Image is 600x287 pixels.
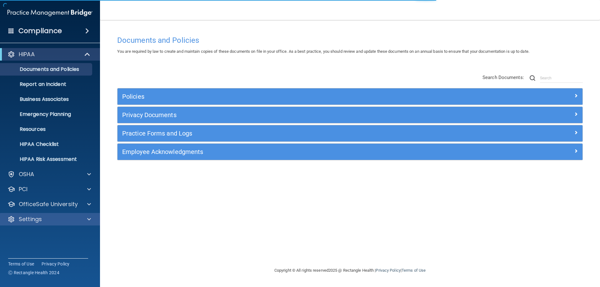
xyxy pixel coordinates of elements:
div: Copyright © All rights reserved 2025 @ Rectangle Health | | [236,260,464,280]
p: HIPAA [19,51,35,58]
a: Settings [7,215,91,223]
h5: Practice Forms and Logs [122,130,462,137]
p: Resources [4,126,89,132]
a: Policies [122,92,578,101]
p: HIPAA Risk Assessment [4,156,89,162]
h5: Employee Acknowledgments [122,148,462,155]
a: Practice Forms and Logs [122,128,578,138]
a: Terms of Use [8,261,34,267]
a: Employee Acknowledgments [122,147,578,157]
a: PCI [7,186,91,193]
p: HIPAA Checklist [4,141,89,147]
a: Privacy Documents [122,110,578,120]
p: Documents and Policies [4,66,89,72]
img: ic-search.3b580494.png [530,75,535,81]
a: OfficeSafe University [7,200,91,208]
h5: Policies [122,93,462,100]
span: Ⓒ Rectangle Health 2024 [8,270,59,276]
a: OSHA [7,171,91,178]
p: Report an Incident [4,81,89,87]
a: HIPAA [7,51,91,58]
img: PMB logo [7,7,92,19]
p: PCI [19,186,27,193]
h4: Documents and Policies [117,36,583,44]
p: Settings [19,215,42,223]
a: Privacy Policy [42,261,70,267]
p: Business Associates [4,96,89,102]
input: Search [540,73,583,83]
span: You are required by law to create and maintain copies of these documents on file in your office. ... [117,49,529,54]
p: Emergency Planning [4,111,89,117]
p: OSHA [19,171,34,178]
span: Search Documents: [482,75,524,80]
p: OfficeSafe University [19,200,78,208]
h4: Compliance [18,27,62,35]
a: Privacy Policy [376,268,400,273]
h5: Privacy Documents [122,111,462,118]
a: Terms of Use [402,268,426,273]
